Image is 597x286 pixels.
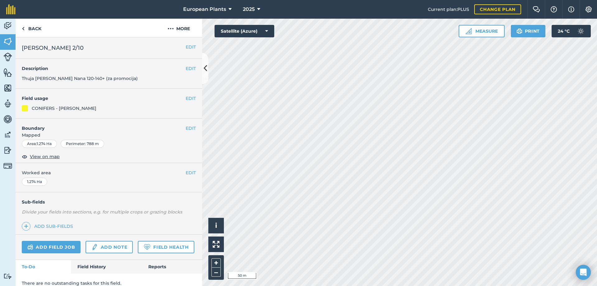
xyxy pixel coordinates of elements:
[16,19,48,37] a: Back
[211,268,221,277] button: –
[243,6,255,13] span: 2025
[155,19,202,37] button: More
[3,37,12,46] img: svg+xml;base64,PHN2ZyB4bWxucz0iaHR0cDovL3d3dy53My5vcmcvMjAwMC9zdmciIHdpZHRoPSI1NiIgaGVpZ2h0PSI2MC...
[533,6,540,12] img: Two speech bubbles overlapping with the left bubble in the forefront
[16,199,202,205] h4: Sub-fields
[30,153,60,160] span: View on map
[552,25,591,37] button: 24 °C
[186,169,196,176] button: EDIT
[3,99,12,108] img: svg+xml;base64,PD94bWwgdmVyc2lvbj0iMS4wIiBlbmNvZGluZz0idXRmLTgiPz4KPCEtLSBHZW5lcmF0b3I6IEFkb2JlIE...
[183,6,226,13] span: European Plants
[22,65,196,72] h4: Description
[91,243,98,251] img: svg+xml;base64,PD94bWwgdmVyc2lvbj0iMS4wIiBlbmNvZGluZz0idXRmLTgiPz4KPCEtLSBHZW5lcmF0b3I6IEFkb2JlIE...
[27,243,33,251] img: svg+xml;base64,PD94bWwgdmVyc2lvbj0iMS4wIiBlbmNvZGluZz0idXRmLTgiPz4KPCEtLSBHZW5lcmF0b3I6IEFkb2JlIE...
[3,130,12,139] img: svg+xml;base64,PD94bWwgdmVyc2lvbj0iMS4wIiBlbmNvZGluZz0idXRmLTgiPz4KPCEtLSBHZW5lcmF0b3I6IEFkb2JlIE...
[22,140,57,148] div: Area : 1.274 Ha
[16,132,202,138] span: Mapped
[215,25,274,37] button: Satellite (Azure)
[16,119,186,132] h4: Boundary
[459,25,505,37] button: Measure
[22,153,27,160] img: svg+xml;base64,PHN2ZyB4bWxucz0iaHR0cDovL3d3dy53My5vcmcvMjAwMC9zdmciIHdpZHRoPSIxOCIgaGVpZ2h0PSIyNC...
[3,83,12,93] img: svg+xml;base64,PHN2ZyB4bWxucz0iaHR0cDovL3d3dy53My5vcmcvMjAwMC9zdmciIHdpZHRoPSI1NiIgaGVpZ2h0PSI2MC...
[3,115,12,124] img: svg+xml;base64,PD94bWwgdmVyc2lvbj0iMS4wIiBlbmNvZGluZz0idXRmLTgiPz4KPCEtLSBHZW5lcmF0b3I6IEFkb2JlIE...
[558,25,570,37] span: 24 ° C
[511,25,546,37] button: Print
[22,44,84,52] span: [PERSON_NAME] 2/10
[3,21,12,30] img: svg+xml;base64,PD94bWwgdmVyc2lvbj0iMS4wIiBlbmNvZGluZz0idXRmLTgiPz4KPCEtLSBHZW5lcmF0b3I6IEFkb2JlIE...
[3,146,12,155] img: svg+xml;base64,PD94bWwgdmVyc2lvbj0iMS4wIiBlbmNvZGluZz0idXRmLTgiPz4KPCEtLSBHZW5lcmF0b3I6IEFkb2JlIE...
[22,178,47,186] div: 1.274 Ha
[585,6,592,12] img: A cog icon
[22,222,76,231] a: Add sub-fields
[142,260,202,274] a: Reports
[22,169,196,176] span: Worked area
[550,6,558,12] img: A question mark icon
[186,95,196,102] button: EDIT
[3,273,12,279] img: svg+xml;base64,PD94bWwgdmVyc2lvbj0iMS4wIiBlbmNvZGluZz0idXRmLTgiPz4KPCEtLSBHZW5lcmF0b3I6IEFkb2JlIE...
[215,222,217,229] span: i
[16,260,71,274] a: To-Do
[32,105,96,112] div: CONIFERS - [PERSON_NAME]
[186,125,196,132] button: EDIT
[22,25,25,32] img: svg+xml;base64,PHN2ZyB4bWxucz0iaHR0cDovL3d3dy53My5vcmcvMjAwMC9zdmciIHdpZHRoPSI5IiBoZWlnaHQ9IjI0Ii...
[3,162,12,170] img: svg+xml;base64,PD94bWwgdmVyc2lvbj0iMS4wIiBlbmNvZGluZz0idXRmLTgiPz4KPCEtLSBHZW5lcmF0b3I6IEFkb2JlIE...
[22,153,60,160] button: View on map
[22,76,138,81] span: Thuja [PERSON_NAME] Nana 120-140+ (za promocija)
[71,260,142,274] a: Field History
[186,65,196,72] button: EDIT
[213,241,220,248] img: Four arrows, one pointing top left, one top right, one bottom right and the last bottom left
[211,258,221,268] button: +
[474,4,521,14] a: Change plan
[24,223,28,230] img: svg+xml;base64,PHN2ZyB4bWxucz0iaHR0cDovL3d3dy53My5vcmcvMjAwMC9zdmciIHdpZHRoPSIxNCIgaGVpZ2h0PSIyNC...
[6,4,16,14] img: fieldmargin Logo
[186,44,196,50] button: EDIT
[428,6,469,13] span: Current plan : PLUS
[22,241,81,253] a: Add field job
[138,241,194,253] a: Field Health
[568,6,574,13] img: svg+xml;base64,PHN2ZyB4bWxucz0iaHR0cDovL3d3dy53My5vcmcvMjAwMC9zdmciIHdpZHRoPSIxNyIgaGVpZ2h0PSIxNy...
[575,25,587,37] img: svg+xml;base64,PD94bWwgdmVyc2lvbj0iMS4wIiBlbmNvZGluZz0idXRmLTgiPz4KPCEtLSBHZW5lcmF0b3I6IEFkb2JlIE...
[22,95,186,102] h4: Field usage
[465,28,472,34] img: Ruler icon
[208,218,224,233] button: i
[22,209,182,215] em: Divide your fields into sections, e.g. for multiple crops or grazing blocks
[168,25,174,32] img: svg+xml;base64,PHN2ZyB4bWxucz0iaHR0cDovL3d3dy53My5vcmcvMjAwMC9zdmciIHdpZHRoPSIyMCIgaGVpZ2h0PSIyNC...
[3,68,12,77] img: svg+xml;base64,PHN2ZyB4bWxucz0iaHR0cDovL3d3dy53My5vcmcvMjAwMC9zdmciIHdpZHRoPSI1NiIgaGVpZ2h0PSI2MC...
[3,53,12,61] img: svg+xml;base64,PD94bWwgdmVyc2lvbj0iMS4wIiBlbmNvZGluZz0idXRmLTgiPz4KPCEtLSBHZW5lcmF0b3I6IEFkb2JlIE...
[516,27,522,35] img: svg+xml;base64,PHN2ZyB4bWxucz0iaHR0cDovL3d3dy53My5vcmcvMjAwMC9zdmciIHdpZHRoPSIxOSIgaGVpZ2h0PSIyNC...
[86,241,133,253] a: Add note
[576,265,591,280] div: Open Intercom Messenger
[61,140,104,148] div: Perimeter : 788 m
